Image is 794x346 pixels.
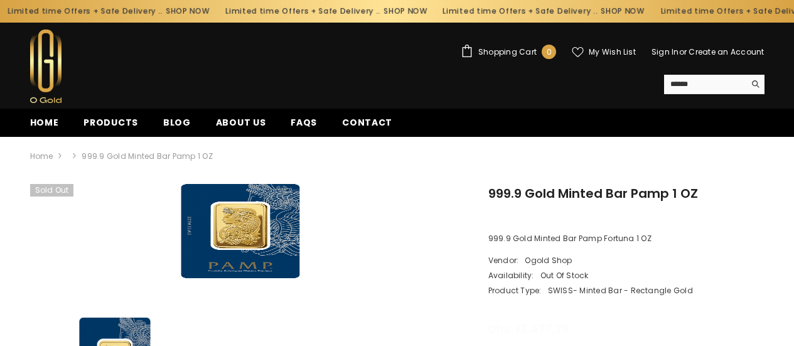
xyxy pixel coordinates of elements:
span: Product Type: [488,283,542,298]
summary: Search [664,75,764,94]
nav: breadcrumbs [30,143,764,170]
a: Blog [151,116,203,137]
a: Create an Account [689,46,764,57]
a: SHOP NOW [601,4,645,18]
span: FAQs [291,116,317,129]
a: Sign In [652,46,679,57]
span: Blog [163,116,191,129]
span: Home [30,116,59,129]
div: 999.9 Gold Minted Bar Pamp Fortuna 1 OZ [488,232,764,246]
a: Shopping Cart [461,45,556,59]
div: Limited time Offers + Safe Delivery .. [218,1,436,21]
span: My Wish List [589,48,636,56]
a: Home [18,116,72,137]
span: Availability: [488,268,534,283]
div: Limited time Offers + Safe Delivery .. [435,1,653,21]
span: 999.9 Gold Minted Bar Pamp 1 OZ [488,185,698,202]
span: Shopping Cart [478,48,537,56]
a: About us [203,116,279,137]
span: 999.9 Gold Minted Bar Pamp 1 OZ [82,149,212,163]
span: or [679,46,687,57]
span: SWISS- Minted Bar - Rectangle Gold [544,283,693,298]
span: Dhs. 12,477.78 [488,321,571,337]
span: About us [216,116,266,129]
a: SHOP NOW [166,4,210,18]
span: Out Of Stock [536,268,589,283]
button: Search [745,75,764,94]
a: Contact [330,116,405,137]
a: My Wish List [572,46,636,58]
a: FAQs [278,116,330,137]
span: Vendor: [488,253,519,268]
img: Ogold Shop [30,30,62,103]
a: SHOP NOW [384,4,427,18]
span: Sold out [30,184,74,197]
span: Contact [342,116,392,129]
a: Ogold Shop [525,255,572,266]
a: Products [71,116,151,137]
span: Products [83,116,138,129]
span: 0 [547,45,552,59]
a: Home [30,149,53,163]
